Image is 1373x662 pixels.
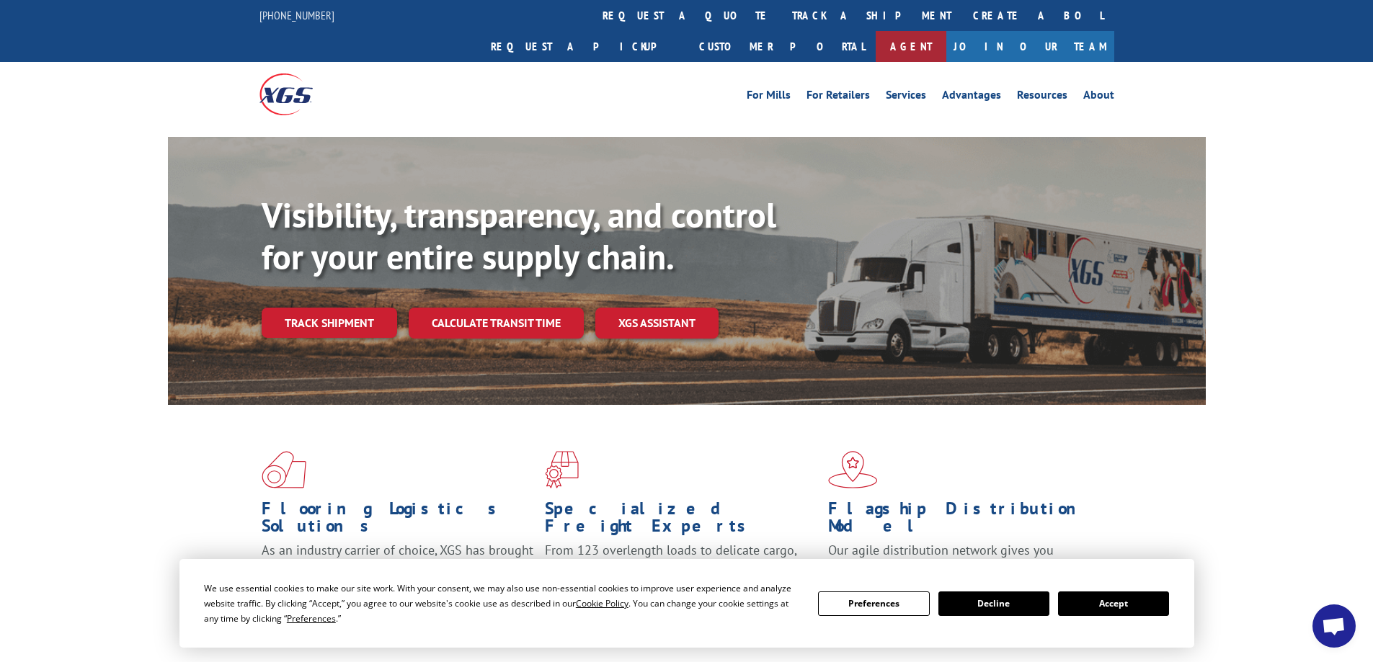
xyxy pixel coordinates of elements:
[1312,604,1356,648] div: Open chat
[747,89,791,105] a: For Mills
[828,542,1093,576] span: Our agile distribution network gives you nationwide inventory management on demand.
[545,500,817,542] h1: Specialized Freight Experts
[409,308,584,339] a: Calculate transit time
[807,89,870,105] a: For Retailers
[595,308,719,339] a: XGS ASSISTANT
[688,31,876,62] a: Customer Portal
[946,31,1114,62] a: Join Our Team
[876,31,946,62] a: Agent
[262,308,397,338] a: Track shipment
[480,31,688,62] a: Request a pickup
[545,451,579,488] img: xgs-icon-focused-on-flooring-red
[259,8,334,22] a: [PHONE_NUMBER]
[1083,89,1114,105] a: About
[262,500,534,542] h1: Flooring Logistics Solutions
[818,591,929,616] button: Preferences
[1058,591,1169,616] button: Accept
[576,597,628,609] span: Cookie Policy
[262,192,776,279] b: Visibility, transparency, and control for your entire supply chain.
[179,559,1194,648] div: Cookie Consent Prompt
[262,542,533,593] span: As an industry carrier of choice, XGS has brought innovation and dedication to flooring logistics...
[942,89,1001,105] a: Advantages
[828,451,878,488] img: xgs-icon-flagship-distribution-model-red
[828,500,1101,542] h1: Flagship Distribution Model
[886,89,926,105] a: Services
[262,451,306,488] img: xgs-icon-total-supply-chain-intelligence-red
[287,612,336,625] span: Preferences
[204,581,801,626] div: We use essential cookies to make our site work. With your consent, we may also use non-essential ...
[1017,89,1067,105] a: Resources
[545,542,817,606] p: From 123 overlength loads to delicate cargo, our experienced staff knows the best way to move you...
[938,591,1049,616] button: Decline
